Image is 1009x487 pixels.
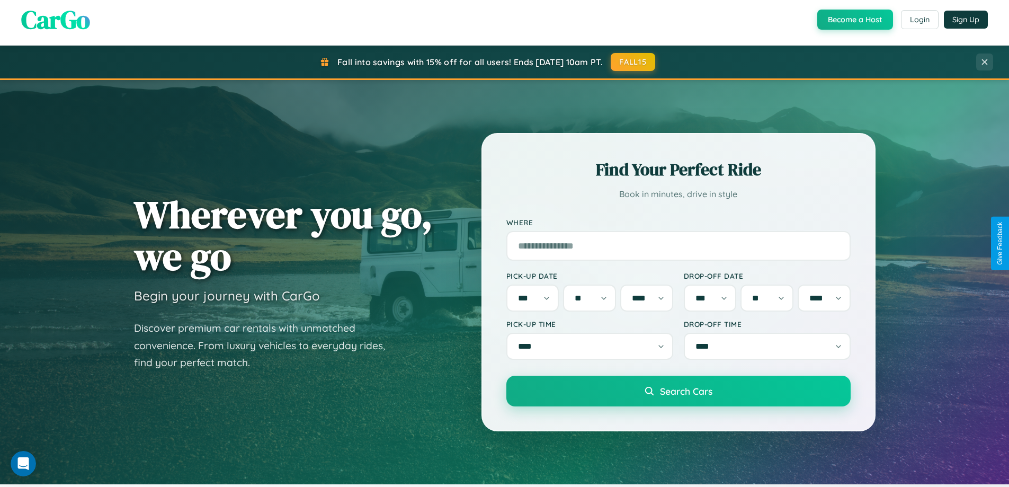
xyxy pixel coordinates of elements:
h3: Begin your journey with CarGo [134,288,320,304]
label: Drop-off Date [684,271,851,280]
div: Give Feedback [996,222,1004,265]
span: Fall into savings with 15% off for all users! Ends [DATE] 10am PT. [337,57,603,67]
iframe: Intercom live chat [11,451,36,476]
p: Book in minutes, drive in style [506,187,851,202]
button: Login [901,10,939,29]
label: Pick-up Time [506,320,673,329]
button: Sign Up [944,11,988,29]
label: Pick-up Date [506,271,673,280]
h2: Find Your Perfect Ride [506,158,851,181]
button: FALL15 [611,53,655,71]
button: Search Cars [506,376,851,406]
label: Drop-off Time [684,320,851,329]
span: CarGo [21,2,90,37]
span: Search Cars [660,385,712,397]
p: Discover premium car rentals with unmatched convenience. From luxury vehicles to everyday rides, ... [134,320,399,371]
h1: Wherever you go, we go [134,193,433,277]
button: Become a Host [817,10,893,30]
label: Where [506,218,851,227]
